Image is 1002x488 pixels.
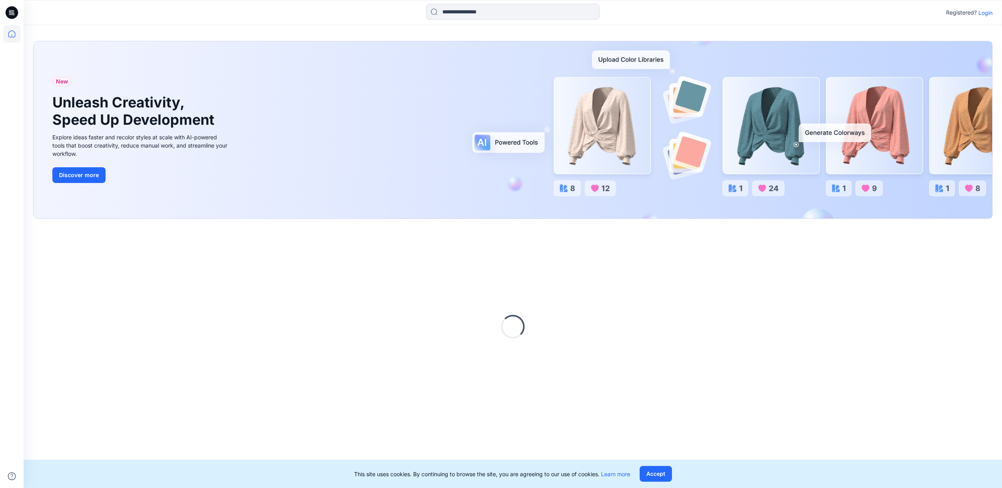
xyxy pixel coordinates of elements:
[56,77,68,86] span: New
[640,466,672,482] button: Accept
[52,167,230,183] a: Discover more
[52,94,218,128] h1: Unleash Creativity, Speed Up Development
[52,167,106,183] button: Discover more
[52,133,230,158] div: Explore ideas faster and recolor styles at scale with AI-powered tools that boost creativity, red...
[946,8,977,17] p: Registered?
[601,471,630,477] a: Learn more
[978,9,993,17] p: Login
[354,470,630,478] p: This site uses cookies. By continuing to browse the site, you are agreeing to our use of cookies.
